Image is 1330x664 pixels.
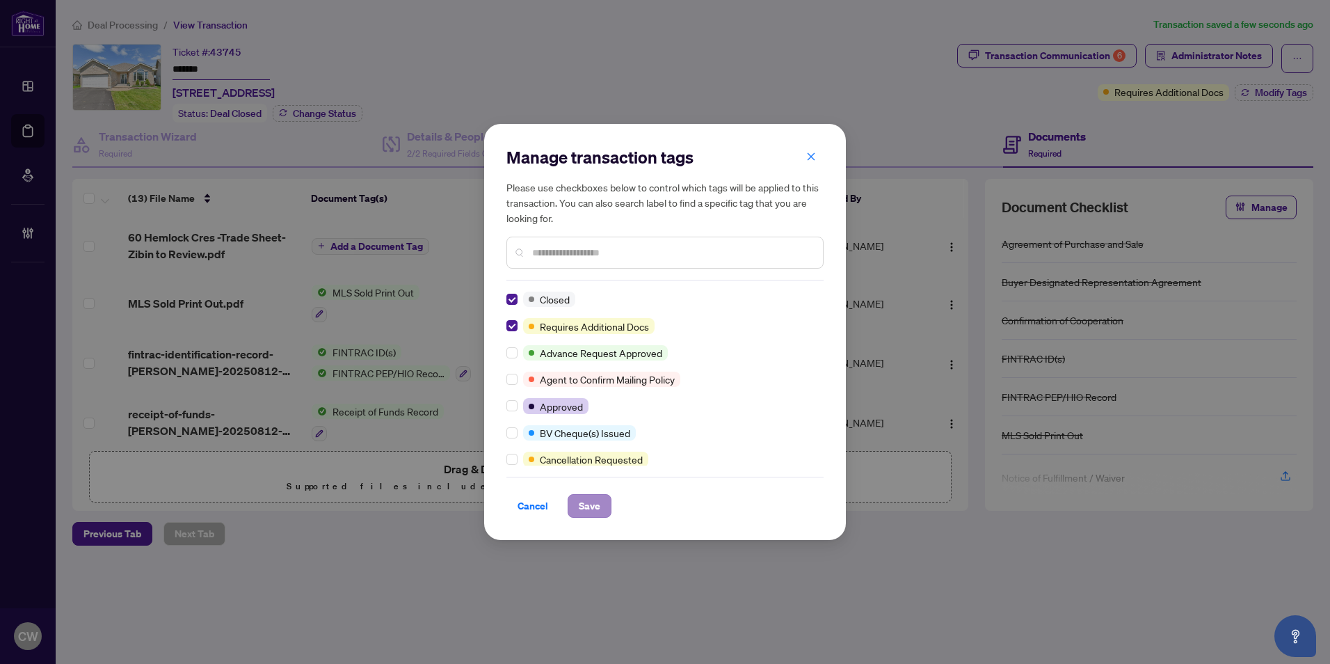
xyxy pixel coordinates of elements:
[540,399,583,414] span: Approved
[540,372,675,387] span: Agent to Confirm Mailing Policy
[579,495,600,517] span: Save
[806,152,816,161] span: close
[506,146,824,168] h2: Manage transaction tags
[506,180,824,226] h5: Please use checkboxes below to control which tags will be applied to this transaction. You can al...
[540,292,570,307] span: Closed
[518,495,548,517] span: Cancel
[540,425,630,441] span: BV Cheque(s) Issued
[540,452,643,467] span: Cancellation Requested
[540,319,649,334] span: Requires Additional Docs
[1274,615,1316,657] button: Open asap
[568,494,611,518] button: Save
[506,494,559,518] button: Cancel
[540,345,662,361] span: Advance Request Approved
